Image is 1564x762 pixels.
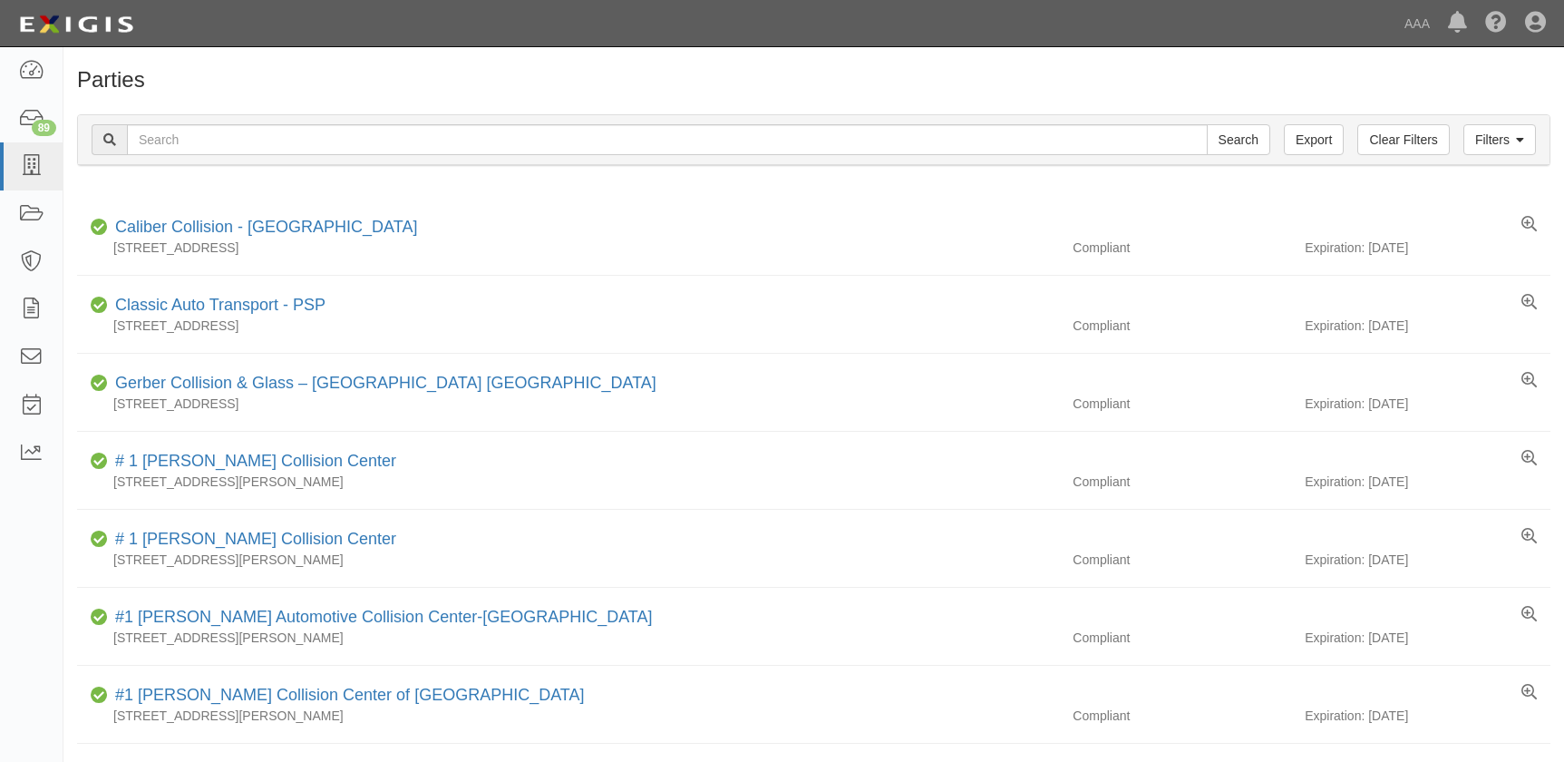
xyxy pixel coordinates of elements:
[115,374,656,392] a: Gerber Collision & Glass – [GEOGRAPHIC_DATA] [GEOGRAPHIC_DATA]
[1521,528,1537,546] a: View results summary
[115,686,585,704] a: #1 [PERSON_NAME] Collision Center of [GEOGRAPHIC_DATA]
[77,707,1059,725] div: [STREET_ADDRESS][PERSON_NAME]
[1521,450,1537,468] a: View results summary
[1207,124,1270,155] input: Search
[1521,372,1537,390] a: View results summary
[77,317,1059,335] div: [STREET_ADDRESS]
[77,629,1059,647] div: [STREET_ADDRESS][PERSON_NAME]
[1059,629,1305,647] div: Compliant
[1305,239,1550,257] div: Expiration: [DATE]
[91,611,108,624] i: Compliant
[77,239,1059,257] div: [STREET_ADDRESS]
[1059,395,1305,413] div: Compliant
[115,608,653,626] a: #1 [PERSON_NAME] Automotive Collision Center-[GEOGRAPHIC_DATA]
[108,216,417,239] div: Caliber Collision - Gainesville
[108,528,396,552] div: # 1 Cochran Collision Center
[108,606,653,630] div: #1 Cochran Automotive Collision Center-Monroeville
[1395,5,1439,42] a: AAA
[14,8,139,41] img: logo-5460c22ac91f19d4615b14bd174203de0afe785f0fc80cf4dbbc73dc1793850b.png
[1357,124,1449,155] a: Clear Filters
[1305,473,1550,491] div: Expiration: [DATE]
[108,294,325,317] div: Classic Auto Transport - PSP
[77,68,1550,92] h1: Parties
[1521,684,1537,702] a: View results summary
[108,372,656,396] div: Gerber Collision & Glass – Houston Brighton
[91,377,108,390] i: Compliant
[108,450,396,474] div: # 1 Cochran Collision Center
[1059,239,1305,257] div: Compliant
[1521,294,1537,312] a: View results summary
[1521,606,1537,624] a: View results summary
[77,551,1059,569] div: [STREET_ADDRESS][PERSON_NAME]
[1305,395,1550,413] div: Expiration: [DATE]
[77,473,1059,491] div: [STREET_ADDRESS][PERSON_NAME]
[108,684,585,708] div: #1 Cochran Collision Center of Greensburg
[1059,317,1305,335] div: Compliant
[1059,551,1305,569] div: Compliant
[91,455,108,468] i: Compliant
[1305,629,1550,647] div: Expiration: [DATE]
[1059,707,1305,725] div: Compliant
[1521,216,1537,234] a: View results summary
[1305,317,1550,335] div: Expiration: [DATE]
[1284,124,1344,155] a: Export
[91,533,108,546] i: Compliant
[1059,473,1305,491] div: Compliant
[91,299,108,312] i: Compliant
[115,530,396,548] a: # 1 [PERSON_NAME] Collision Center
[91,221,108,234] i: Compliant
[91,689,108,702] i: Compliant
[115,218,417,236] a: Caliber Collision - [GEOGRAPHIC_DATA]
[32,120,56,136] div: 89
[127,124,1208,155] input: Search
[1305,707,1550,725] div: Expiration: [DATE]
[1463,124,1536,155] a: Filters
[77,395,1059,413] div: [STREET_ADDRESS]
[115,296,325,314] a: Classic Auto Transport - PSP
[1305,551,1550,569] div: Expiration: [DATE]
[1485,13,1507,34] i: Help Center - Complianz
[115,452,396,470] a: # 1 [PERSON_NAME] Collision Center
